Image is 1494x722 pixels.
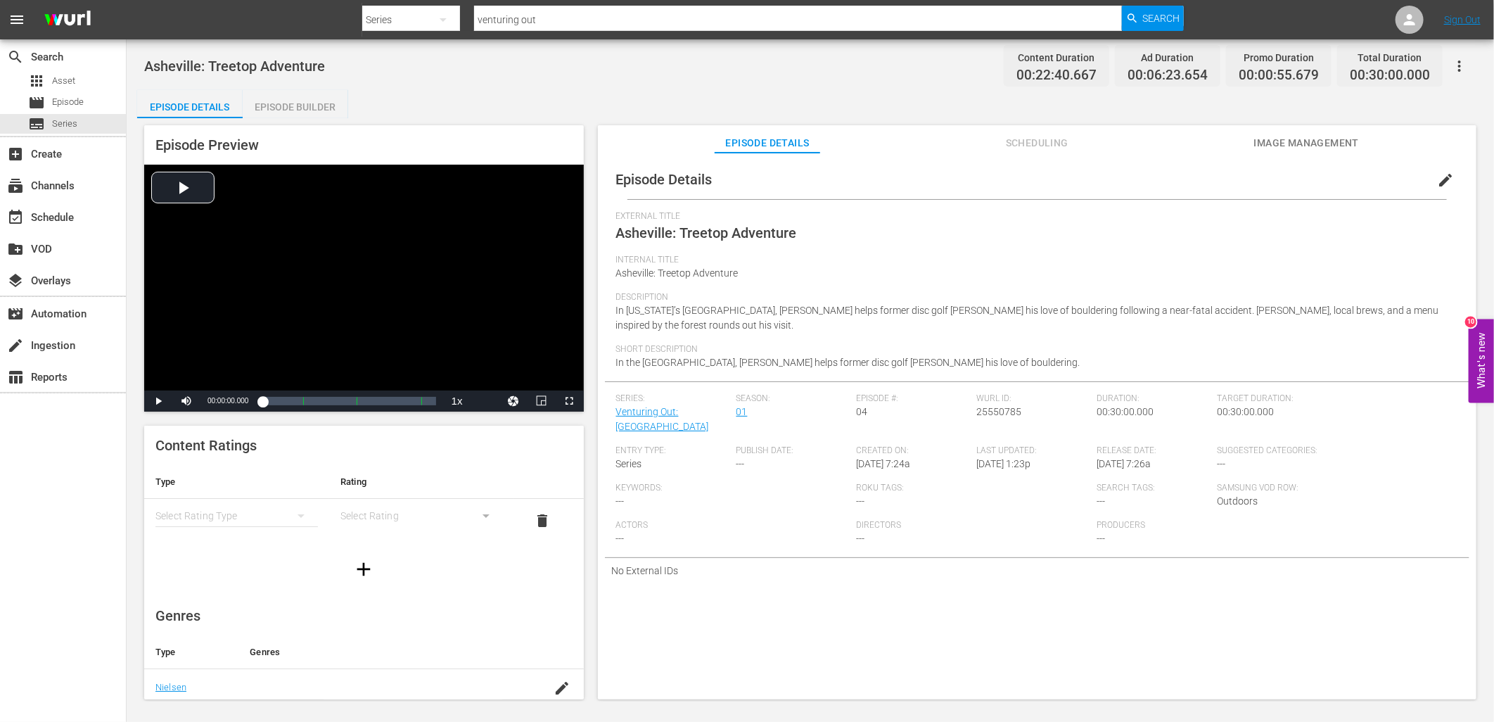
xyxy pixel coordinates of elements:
span: Producers [1097,520,1331,531]
span: In [US_STATE]’s [GEOGRAPHIC_DATA], [PERSON_NAME] helps former disc golf [PERSON_NAME] his love of... [616,305,1439,331]
span: Episode Details [715,134,820,152]
span: 00:30:00.000 [1097,406,1154,417]
span: Wurl ID: [977,393,1090,405]
div: Total Duration [1350,48,1430,68]
div: Ad Duration [1128,48,1208,68]
div: Content Duration [1016,48,1097,68]
span: Series: [616,393,729,405]
div: Episode Details [137,90,243,124]
span: Create [7,146,24,163]
div: Progress Bar [262,397,435,405]
span: --- [616,533,625,544]
button: Jump To Time [499,391,528,412]
span: Reports [7,369,24,386]
span: [DATE] 1:23p [977,458,1031,469]
span: 00:06:23.654 [1128,68,1208,84]
span: Episode [52,95,84,109]
span: Genres [155,607,200,624]
span: Episode Preview [155,137,259,153]
th: Genres [238,635,537,669]
span: Asheville: Treetop Adventure [616,267,739,279]
table: simple table [144,465,584,543]
span: Outdoors [1218,495,1258,507]
span: Asset [52,74,75,88]
span: Search Tags: [1097,483,1211,494]
button: Open Feedback Widget [1469,319,1494,403]
button: Episode Details [137,90,243,118]
span: 25550785 [977,406,1022,417]
span: Search [1143,6,1180,31]
span: Image Management [1253,134,1359,152]
div: Promo Duration [1239,48,1319,68]
div: Episode Builder [243,90,348,124]
span: Asheville: Treetop Adventure [144,58,325,75]
span: Series [28,115,45,132]
span: Roku Tags: [857,483,1090,494]
a: Venturing Out: [GEOGRAPHIC_DATA] [616,406,709,432]
span: Short Description [616,344,1451,355]
span: Series [616,458,642,469]
span: Ingestion [7,337,24,354]
span: 00:30:00.000 [1350,68,1430,84]
span: --- [736,458,745,469]
span: --- [857,495,865,507]
button: edit [1429,163,1462,197]
span: 00:00:00.000 [207,397,248,405]
div: No External IDs [605,558,1469,583]
button: Episode Builder [243,90,348,118]
span: External Title [616,211,1451,222]
span: In the [GEOGRAPHIC_DATA], [PERSON_NAME] helps former disc golf [PERSON_NAME] his love of bouldering. [616,357,1080,368]
span: Suggested Categories: [1218,445,1451,457]
span: Release Date: [1097,445,1211,457]
span: Asset [28,72,45,89]
span: Content Ratings [155,437,257,454]
span: 00:30:00.000 [1218,406,1275,417]
span: --- [616,495,625,507]
span: 00:00:55.679 [1239,68,1319,84]
span: Episode #: [857,393,970,405]
span: Search [7,49,24,65]
span: --- [857,533,865,544]
span: [DATE] 7:24a [857,458,911,469]
span: Actors [616,520,850,531]
th: Type [144,635,238,669]
button: Playback Rate [443,391,471,412]
a: Sign Out [1444,14,1481,25]
span: --- [1097,495,1106,507]
button: delete [525,504,559,538]
span: Publish Date: [736,445,850,457]
span: Last Updated: [977,445,1090,457]
a: 01 [736,406,748,417]
span: Season: [736,393,850,405]
span: Samsung VOD Row: [1218,483,1331,494]
span: Directors [857,520,1090,531]
span: Series [52,117,77,131]
span: 00:22:40.667 [1016,68,1097,84]
span: Created On: [857,445,970,457]
span: --- [1097,533,1106,544]
span: Target Duration: [1218,393,1451,405]
span: Keywords: [616,483,850,494]
span: menu [8,11,25,28]
span: Duration: [1097,393,1211,405]
button: Mute [172,391,200,412]
span: Internal Title [616,255,1451,266]
span: Scheduling [984,134,1090,152]
span: edit [1437,172,1454,189]
span: delete [534,512,551,529]
span: Automation [7,305,24,322]
a: Nielsen [155,682,186,692]
span: Channels [7,177,24,194]
span: Schedule [7,209,24,226]
th: Rating [329,465,514,499]
span: VOD [7,241,24,258]
span: 04 [857,406,868,417]
th: Type [144,465,329,499]
div: 10 [1465,317,1476,328]
button: Search [1122,6,1184,31]
button: Fullscreen [556,391,584,412]
button: Play [144,391,172,412]
span: [DATE] 7:26a [1097,458,1151,469]
span: Episode [28,94,45,111]
img: ans4CAIJ8jUAAAAAAAAAAAAAAAAAAAAAAAAgQb4GAAAAAAAAAAAAAAAAAAAAAAAAJMjXAAAAAAAAAAAAAAAAAAAAAAAAgAT5G... [34,4,101,37]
